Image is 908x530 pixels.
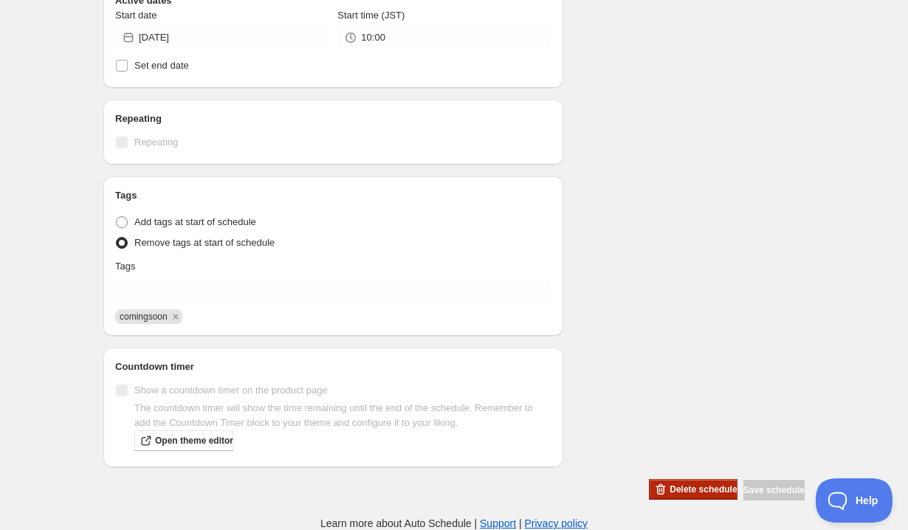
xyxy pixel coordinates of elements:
[155,435,233,447] span: Open theme editor
[120,312,168,322] span: comingsoon
[115,111,551,126] h2: Repeating
[134,137,178,148] span: Repeating
[115,10,157,21] span: Start date
[115,259,135,274] p: Tags
[169,310,182,323] button: Remove comingsoon
[134,216,256,227] span: Add tags at start of schedule
[134,430,233,451] a: Open theme editor
[816,478,893,523] iframe: Toggle Customer Support
[134,385,328,396] span: Show a countdown timer on the product page
[134,60,189,71] span: Set end date
[134,237,275,248] span: Remove tags at start of schedule
[337,10,405,21] span: Start time (JST)
[670,483,737,495] span: Delete schedule
[525,517,588,529] a: Privacy policy
[134,401,551,430] p: The countdown timer will show the time remaining until the end of the schedule. Remember to add t...
[649,479,737,500] button: Delete schedule
[115,188,551,203] h2: Tags
[115,359,551,374] h2: Countdown timer
[480,517,516,529] a: Support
